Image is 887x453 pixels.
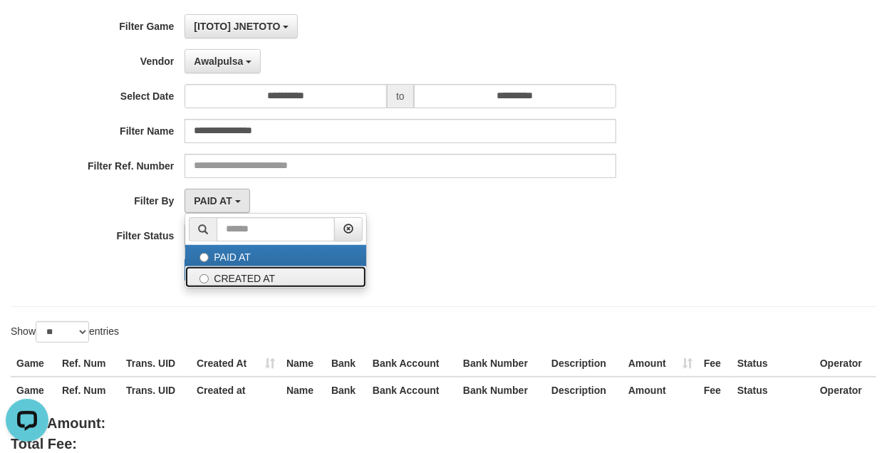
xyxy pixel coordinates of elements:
[814,350,876,377] th: Operator
[199,253,209,262] input: PAID AT
[732,350,814,377] th: Status
[457,377,546,403] th: Bank Number
[185,49,261,73] button: Awalpulsa
[56,377,120,403] th: Ref. Num
[281,350,326,377] th: Name
[623,377,698,403] th: Amount
[185,14,298,38] button: [ITOTO] JNETOTO
[199,274,209,283] input: CREATED AT
[11,377,56,403] th: Game
[698,350,732,377] th: Fee
[11,350,56,377] th: Game
[185,245,366,266] label: PAID AT
[732,377,814,403] th: Status
[194,21,280,32] span: [ITOTO] JNETOTO
[11,321,119,343] label: Show entries
[185,189,249,213] button: PAID AT
[326,377,367,403] th: Bank
[698,377,732,403] th: Fee
[546,350,623,377] th: Description
[326,350,367,377] th: Bank
[281,377,326,403] th: Name
[185,266,366,288] label: CREATED AT
[120,350,191,377] th: Trans. UID
[191,377,281,403] th: Created at
[367,350,457,377] th: Bank Account
[623,350,698,377] th: Amount
[457,350,546,377] th: Bank Number
[387,84,414,108] span: to
[194,195,232,207] span: PAID AT
[6,6,48,48] button: Open LiveChat chat widget
[194,56,243,67] span: Awalpulsa
[36,321,89,343] select: Showentries
[814,377,876,403] th: Operator
[120,377,191,403] th: Trans. UID
[546,377,623,403] th: Description
[191,350,281,377] th: Created At
[56,350,120,377] th: Ref. Num
[367,377,457,403] th: Bank Account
